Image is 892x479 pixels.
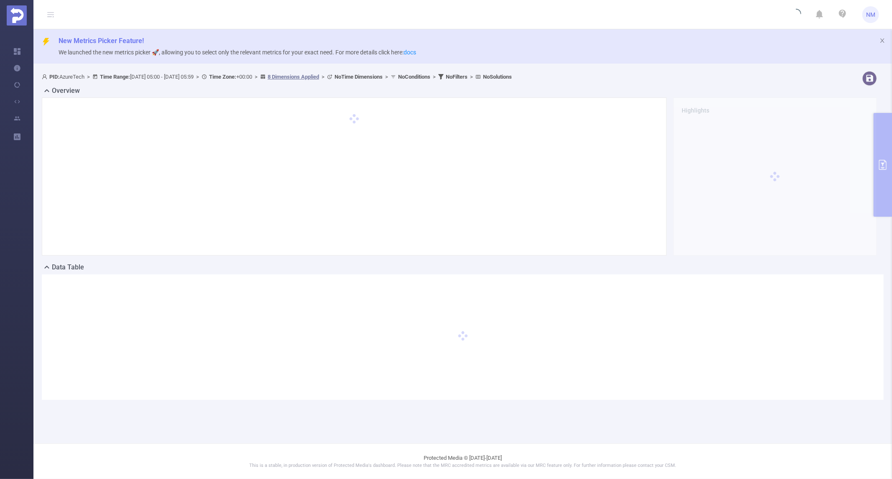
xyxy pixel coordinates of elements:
span: AzureTech [DATE] 05:00 - [DATE] 05:59 +00:00 [42,74,512,80]
span: > [319,74,327,80]
b: Time Zone: [209,74,236,80]
span: > [383,74,391,80]
i: icon: thunderbolt [42,38,50,46]
button: icon: close [879,36,885,45]
i: icon: close [879,38,885,44]
b: No Time Dimensions [335,74,383,80]
b: PID: [49,74,59,80]
p: This is a stable, in production version of Protected Media's dashboard. Please note that the MRC ... [54,462,871,469]
span: > [194,74,202,80]
b: Time Range: [100,74,130,80]
span: We launched the new metrics picker 🚀, allowing you to select only the relevant metrics for your e... [59,49,416,56]
b: No Conditions [398,74,430,80]
h2: Overview [52,86,80,96]
span: > [252,74,260,80]
img: Protected Media [7,5,27,26]
span: > [430,74,438,80]
span: > [468,74,475,80]
a: docs [404,49,416,56]
h2: Data Table [52,262,84,272]
footer: Protected Media © [DATE]-[DATE] [33,443,892,479]
i: icon: user [42,74,49,79]
span: > [84,74,92,80]
span: NM [866,6,875,23]
i: icon: loading [791,9,801,20]
b: No Solutions [483,74,512,80]
b: No Filters [446,74,468,80]
span: New Metrics Picker Feature! [59,37,144,45]
u: 8 Dimensions Applied [268,74,319,80]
